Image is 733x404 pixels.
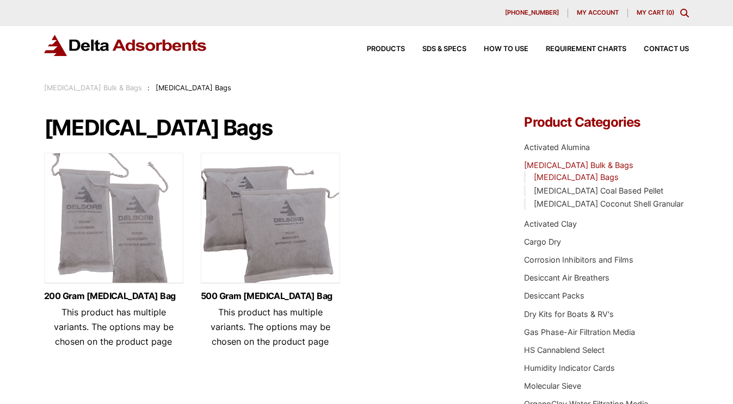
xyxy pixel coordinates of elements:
[405,46,466,53] a: SDS & SPECS
[44,291,183,301] a: 200 Gram [MEDICAL_DATA] Bag
[568,9,628,17] a: My account
[524,219,577,228] a: Activated Clay
[524,142,590,152] a: Activated Alumina
[349,46,405,53] a: Products
[524,237,561,246] a: Cargo Dry
[534,186,663,195] a: [MEDICAL_DATA] Coal Based Pellet
[44,35,207,56] img: Delta Adsorbents
[201,291,340,301] a: 500 Gram [MEDICAL_DATA] Bag
[524,255,633,264] a: Corrosion Inhibitors and Films
[422,46,466,53] span: SDS & SPECS
[466,46,528,53] a: How to Use
[524,381,581,390] a: Molecular Sieve
[484,46,528,53] span: How to Use
[546,46,626,53] span: Requirement Charts
[528,46,626,53] a: Requirement Charts
[534,199,683,208] a: [MEDICAL_DATA] Coconut Shell Granular
[626,46,689,53] a: Contact Us
[524,273,609,282] a: Desiccant Air Breathers
[505,10,559,16] span: [PHONE_NUMBER]
[524,327,635,337] a: Gas Phase-Air Filtration Media
[524,309,614,319] a: Dry Kits for Boats & RV's
[637,9,674,16] a: My Cart (0)
[44,84,142,92] a: [MEDICAL_DATA] Bulk & Bags
[156,84,231,92] span: [MEDICAL_DATA] Bags
[524,291,584,300] a: Desiccant Packs
[44,116,492,140] h1: [MEDICAL_DATA] Bags
[680,9,689,17] div: Toggle Modal Content
[524,116,689,129] h4: Product Categories
[211,307,330,347] span: This product has multiple variants. The options may be chosen on the product page
[367,46,405,53] span: Products
[577,10,619,16] span: My account
[524,345,605,355] a: HS Cannablend Select
[668,9,672,16] span: 0
[644,46,689,53] span: Contact Us
[147,84,150,92] span: :
[534,172,619,182] a: [MEDICAL_DATA] Bags
[54,307,174,347] span: This product has multiple variants. The options may be chosen on the product page
[524,160,633,170] a: [MEDICAL_DATA] Bulk & Bags
[524,363,615,372] a: Humidity Indicator Cards
[496,9,568,17] a: [PHONE_NUMBER]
